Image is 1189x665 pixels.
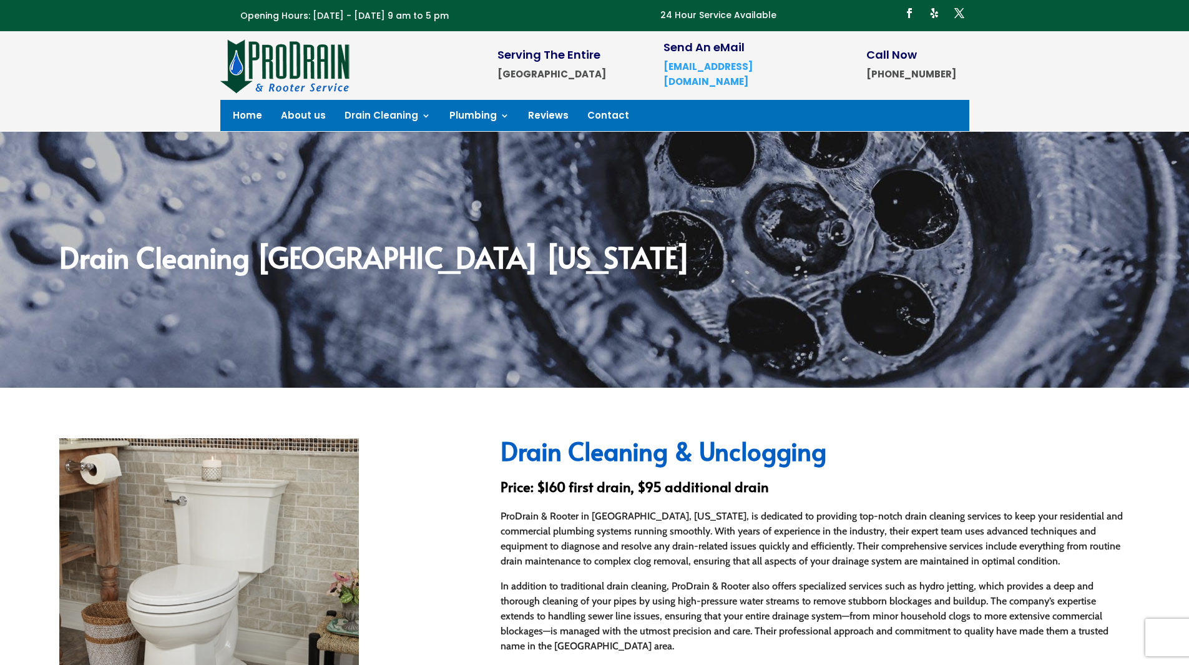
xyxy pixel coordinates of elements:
[663,39,745,55] span: Send An eMail
[899,3,919,23] a: Follow on Facebook
[240,9,449,22] span: Opening Hours: [DATE] - [DATE] 9 am to 5 pm
[501,509,1130,579] p: ProDrain & Rooter in [GEOGRAPHIC_DATA], [US_STATE], is dedicated to providing top-notch drain cle...
[501,480,1130,500] h3: Price: $160 first drain, $95 additional drain
[587,111,629,125] a: Contact
[866,47,917,62] span: Call Now
[924,3,944,23] a: Follow on Yelp
[501,579,1130,664] p: In addition to traditional drain cleaning, ProDrain & Rooter also offers specialized services suc...
[59,242,1130,277] h2: Drain Cleaning [GEOGRAPHIC_DATA] [US_STATE]
[281,111,326,125] a: About us
[449,111,509,125] a: Plumbing
[233,111,262,125] a: Home
[528,111,569,125] a: Reviews
[497,47,600,62] span: Serving The Entire
[663,60,753,88] a: [EMAIL_ADDRESS][DOMAIN_NAME]
[345,111,431,125] a: Drain Cleaning
[497,67,606,81] strong: [GEOGRAPHIC_DATA]
[866,67,956,81] strong: [PHONE_NUMBER]
[949,3,969,23] a: Follow on X
[220,37,351,94] img: site-logo-100h
[501,438,1130,470] h2: Drain Cleaning & Unclogging
[660,8,776,23] p: 24 Hour Service Available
